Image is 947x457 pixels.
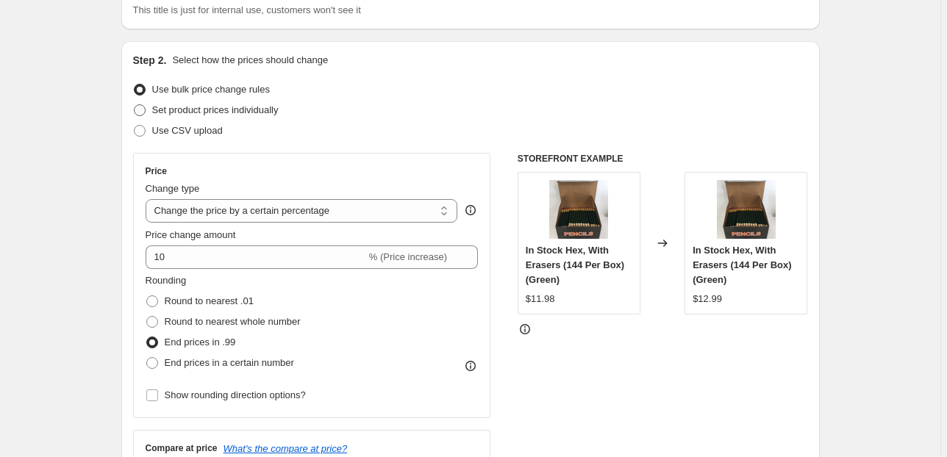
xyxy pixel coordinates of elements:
[146,245,366,269] input: -15
[133,4,361,15] span: This title is just for internal use, customers won't see it
[146,165,167,177] h3: Price
[152,84,270,95] span: Use bulk price change rules
[165,337,236,348] span: End prices in .99
[172,53,328,68] p: Select how the prices should change
[693,245,791,285] span: In Stock Hex, With Erasers (144 Per Box) (Green)
[518,153,808,165] h6: STOREFRONT EXAMPLE
[146,229,236,240] span: Price change amount
[165,389,306,400] span: Show rounding direction options?
[224,443,348,454] button: What's the compare at price?
[463,203,478,217] div: help
[146,442,218,454] h3: Compare at price
[146,275,187,286] span: Rounding
[133,53,167,68] h2: Step 2.
[526,293,555,304] span: $11.98
[146,183,200,194] span: Change type
[369,251,447,262] span: % (Price increase)
[526,245,624,285] span: In Stock Hex, With Erasers (144 Per Box) (Green)
[165,316,301,327] span: Round to nearest whole number
[693,293,722,304] span: $12.99
[717,180,776,239] img: Green_Hex_Eraser_Pencil_80x.png
[152,125,223,136] span: Use CSV upload
[549,180,608,239] img: Green_Hex_Eraser_Pencil_80x.png
[165,295,254,306] span: Round to nearest .01
[165,357,294,368] span: End prices in a certain number
[152,104,279,115] span: Set product prices individually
